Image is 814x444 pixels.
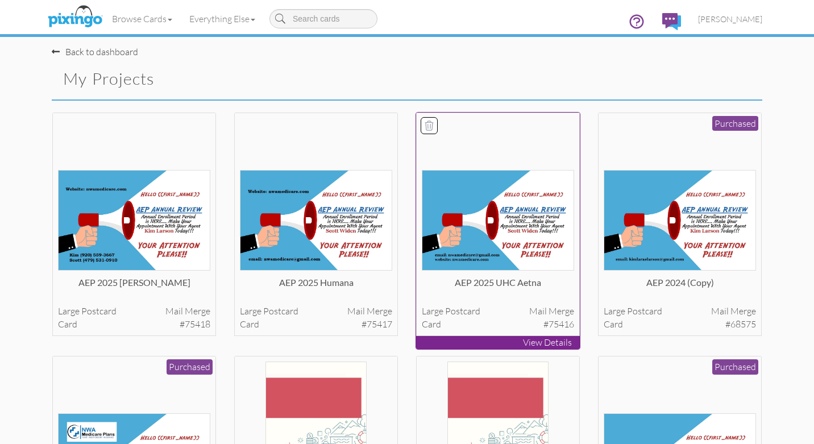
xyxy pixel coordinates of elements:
a: Browse Cards [103,5,181,33]
span: postcard [81,305,117,317]
span: #75416 [543,318,574,331]
div: Purchased [712,359,758,375]
span: Mail merge [347,305,392,318]
div: card [422,318,575,331]
div: card [58,318,211,331]
a: [PERSON_NAME] [690,5,771,34]
img: 121998-1-1728242741199-24435eee92d537e1-qa.jpg [604,170,757,271]
div: card [604,318,757,331]
span: #75418 [180,318,210,331]
span: large [58,305,80,317]
a: Everything Else [181,5,264,33]
span: large [240,305,261,317]
span: postcard [263,305,298,317]
span: postcard [445,305,480,317]
input: Search cards [269,9,377,28]
span: Mail merge [529,305,574,318]
div: card [240,318,393,331]
a: Back to dashboard [52,46,138,57]
p: View Details [416,336,580,349]
h2: My Projects [63,70,387,88]
div: AEP 2025 Humana [240,276,393,299]
span: large [604,305,625,317]
div: AEP 2024 (copy) [604,276,757,299]
div: Purchased [167,359,213,375]
span: Mail merge [711,305,756,318]
span: #68575 [725,318,756,331]
img: pixingo logo [45,3,105,31]
span: [PERSON_NAME] [698,14,762,24]
span: Mail merge [165,305,210,318]
span: #75417 [362,318,392,331]
div: AEP 2025 UHC Aetna [422,276,575,299]
div: AEP 2025 [PERSON_NAME] [58,276,211,299]
img: comments.svg [662,13,681,30]
div: Purchased [712,116,758,131]
img: 136677-1-1760219990709-8d69b56253a042cb-qa.jpg [58,170,211,271]
img: 136674-1-1760214715858-58d05e7689bbe5b6-qa.jpg [240,170,393,271]
span: large [422,305,443,317]
span: postcard [627,305,662,317]
img: 136698-1-1760310985416-aefefcfe3f4e8f8d-qa.jpg [422,170,575,271]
